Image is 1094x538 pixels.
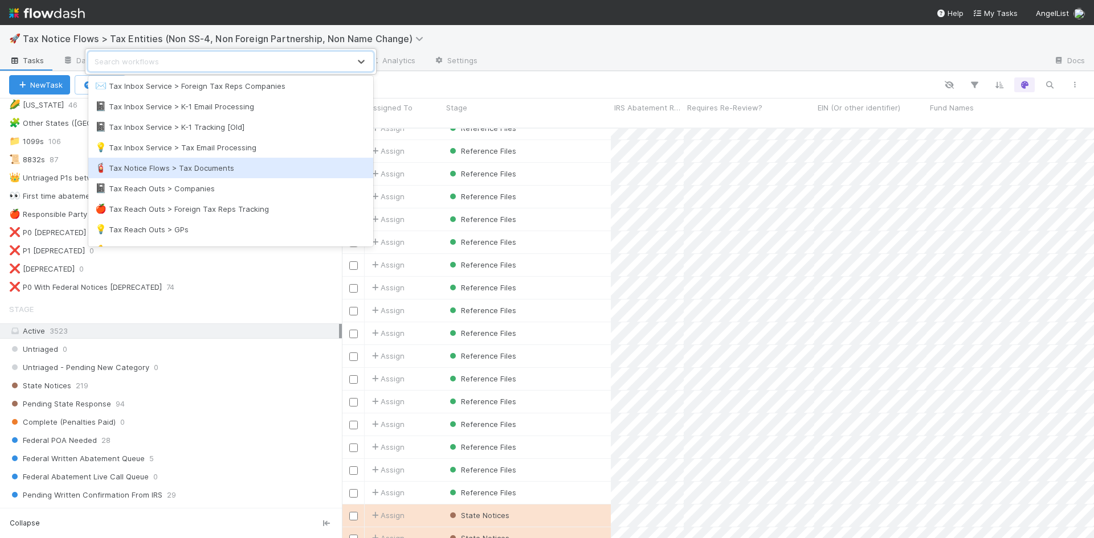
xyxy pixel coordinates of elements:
span: 💡 [95,224,107,234]
div: Tax Inbox Service > Foreign Tax Reps Companies [95,80,366,92]
div: Tax Reach Outs > K-1 Tracking [95,244,366,256]
div: Tax Notice Flows > Tax Documents [95,162,366,174]
span: ✉️ [95,81,107,91]
div: Tax Reach Outs > Companies [95,183,366,194]
span: 📓 [95,122,107,132]
span: 🧯 [95,163,107,173]
div: Tax Reach Outs > GPs [95,224,366,235]
div: Search workflows [95,56,159,67]
div: Tax Inbox Service > K-1 Tracking [Old] [95,121,366,133]
div: Tax Reach Outs > Foreign Tax Reps Tracking [95,203,366,215]
div: Tax Inbox Service > K-1 Email Processing [95,101,366,112]
span: 💡 [95,142,107,152]
div: Tax Inbox Service > Tax Email Processing [95,142,366,153]
span: 💪 [95,245,107,254]
span: 📓 [95,101,107,111]
span: 📓 [95,183,107,193]
span: 🍎 [95,204,107,213]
